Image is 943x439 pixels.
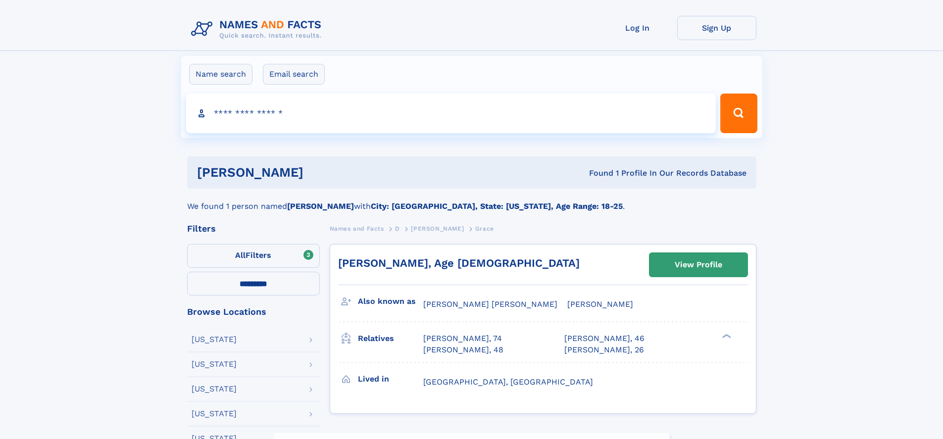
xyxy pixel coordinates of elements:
[192,360,237,368] div: [US_STATE]
[720,94,757,133] button: Search Button
[675,253,722,276] div: View Profile
[187,189,756,212] div: We found 1 person named with .
[187,244,320,268] label: Filters
[192,385,237,393] div: [US_STATE]
[192,410,237,418] div: [US_STATE]
[423,333,502,344] a: [PERSON_NAME], 74
[371,201,623,211] b: City: [GEOGRAPHIC_DATA], State: [US_STATE], Age Range: 18-25
[395,222,400,235] a: D
[567,299,633,309] span: [PERSON_NAME]
[598,16,677,40] a: Log In
[338,257,580,269] a: [PERSON_NAME], Age [DEMOGRAPHIC_DATA]
[677,16,756,40] a: Sign Up
[187,16,330,43] img: Logo Names and Facts
[358,293,423,310] h3: Also known as
[564,333,645,344] a: [PERSON_NAME], 46
[186,94,716,133] input: search input
[187,224,320,233] div: Filters
[411,225,464,232] span: [PERSON_NAME]
[235,250,246,260] span: All
[189,64,252,85] label: Name search
[423,299,557,309] span: [PERSON_NAME] [PERSON_NAME]
[197,166,447,179] h1: [PERSON_NAME]
[720,333,732,340] div: ❯
[475,225,494,232] span: Grace
[423,377,593,387] span: [GEOGRAPHIC_DATA], [GEOGRAPHIC_DATA]
[287,201,354,211] b: [PERSON_NAME]
[263,64,325,85] label: Email search
[564,344,644,355] a: [PERSON_NAME], 26
[358,371,423,388] h3: Lived in
[395,225,400,232] span: D
[411,222,464,235] a: [PERSON_NAME]
[358,330,423,347] h3: Relatives
[446,168,746,179] div: Found 1 Profile In Our Records Database
[423,344,503,355] a: [PERSON_NAME], 48
[330,222,384,235] a: Names and Facts
[649,253,747,277] a: View Profile
[187,307,320,316] div: Browse Locations
[192,336,237,343] div: [US_STATE]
